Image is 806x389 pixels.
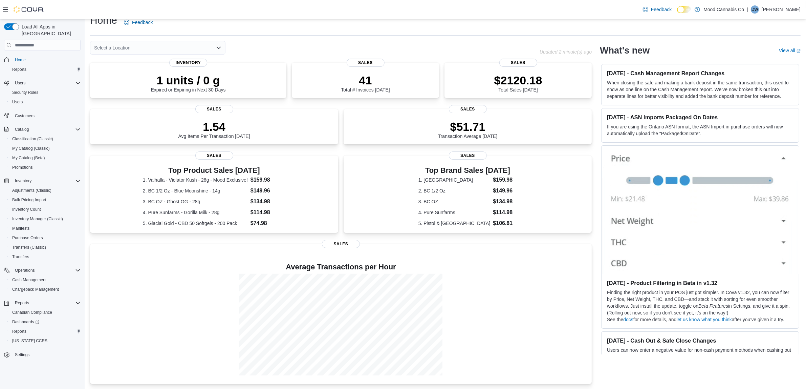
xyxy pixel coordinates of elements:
[347,59,385,67] span: Sales
[7,233,83,243] button: Purchase Orders
[493,176,517,184] dd: $159.98
[9,253,32,261] a: Transfers
[195,105,233,113] span: Sales
[7,224,83,233] button: Manifests
[1,266,83,275] button: Operations
[7,275,83,285] button: Cash Management
[12,177,34,185] button: Inventory
[143,177,248,183] dt: 1. Valhalla - Violator Kush - 28g - Mood Exclusive!
[12,329,26,334] span: Reports
[12,350,81,359] span: Settings
[779,48,801,53] a: View allExternal link
[9,308,81,316] span: Canadian Compliance
[7,97,83,107] button: Users
[7,195,83,205] button: Bulk Pricing Import
[121,16,155,29] a: Feedback
[12,299,81,307] span: Reports
[15,178,31,184] span: Inventory
[7,153,83,163] button: My Catalog (Beta)
[12,165,33,170] span: Promotions
[449,105,487,113] span: Sales
[9,88,41,97] a: Security Roles
[12,277,46,283] span: Cash Management
[7,65,83,74] button: Reports
[9,327,81,335] span: Reports
[493,198,517,206] dd: $134.98
[7,252,83,262] button: Transfers
[12,112,37,120] a: Customers
[12,351,32,359] a: Settings
[7,317,83,327] a: Dashboards
[12,125,31,134] button: Catalog
[493,208,517,217] dd: $114.98
[7,163,83,172] button: Promotions
[418,166,517,175] h3: Top Brand Sales [DATE]
[12,79,28,87] button: Users
[9,215,66,223] a: Inventory Manager (Classic)
[12,216,63,222] span: Inventory Manager (Classic)
[751,5,759,14] div: Dan Worsnop
[9,205,44,213] a: Inventory Count
[15,352,29,357] span: Settings
[677,6,691,13] input: Dark Mode
[9,135,56,143] a: Classification (Classic)
[4,52,81,377] nav: Complex example
[9,65,29,74] a: Reports
[9,243,49,251] a: Transfers (Classic)
[677,317,732,322] a: let us know what you think
[12,235,43,241] span: Purchase Orders
[9,318,42,326] a: Dashboards
[250,198,285,206] dd: $134.98
[9,253,81,261] span: Transfers
[12,177,81,185] span: Inventory
[418,177,491,183] dt: 1. [GEOGRAPHIC_DATA]
[418,187,491,194] dt: 2. BC 1/2 Oz
[341,74,390,93] div: Total # Invoices [DATE]
[12,56,28,64] a: Home
[7,336,83,346] button: [US_STATE] CCRS
[607,280,793,286] h3: [DATE] - Product Filtering in Beta in v1.32
[9,285,81,293] span: Chargeback Management
[7,308,83,317] button: Canadian Compliance
[7,285,83,294] button: Chargeback Management
[12,266,38,274] button: Operations
[9,65,81,74] span: Reports
[1,350,83,360] button: Settings
[15,113,35,119] span: Customers
[9,88,81,97] span: Security Roles
[12,338,47,344] span: [US_STATE] CCRS
[9,285,62,293] a: Chargeback Management
[418,209,491,216] dt: 4. Pure Sunfarms
[12,319,39,325] span: Dashboards
[9,196,81,204] span: Bulk Pricing Import
[499,59,537,67] span: Sales
[494,74,542,93] div: Total Sales [DATE]
[1,125,83,134] button: Catalog
[9,144,81,152] span: My Catalog (Classic)
[762,5,801,14] p: [PERSON_NAME]
[12,226,29,231] span: Manifests
[12,188,51,193] span: Adjustments (Classic)
[9,154,48,162] a: My Catalog (Beta)
[493,219,517,227] dd: $106.81
[14,6,44,13] img: Cova
[1,55,83,64] button: Home
[15,80,25,86] span: Users
[9,308,55,316] a: Canadian Compliance
[9,243,81,251] span: Transfers (Classic)
[250,176,285,184] dd: $159.98
[540,49,592,55] p: Updated 2 minute(s) ago
[449,151,487,160] span: Sales
[9,144,52,152] a: My Catalog (Classic)
[15,57,26,63] span: Home
[7,243,83,252] button: Transfers (Classic)
[7,327,83,336] button: Reports
[493,187,517,195] dd: $149.96
[12,55,81,64] span: Home
[12,266,81,274] span: Operations
[9,186,81,194] span: Adjustments (Classic)
[607,289,793,316] p: Finding the right product in your POS just got simpler. In Cova v1.32, you can now filter by Pric...
[607,114,793,121] h3: [DATE] - ASN Imports Packaged On Dates
[9,98,25,106] a: Users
